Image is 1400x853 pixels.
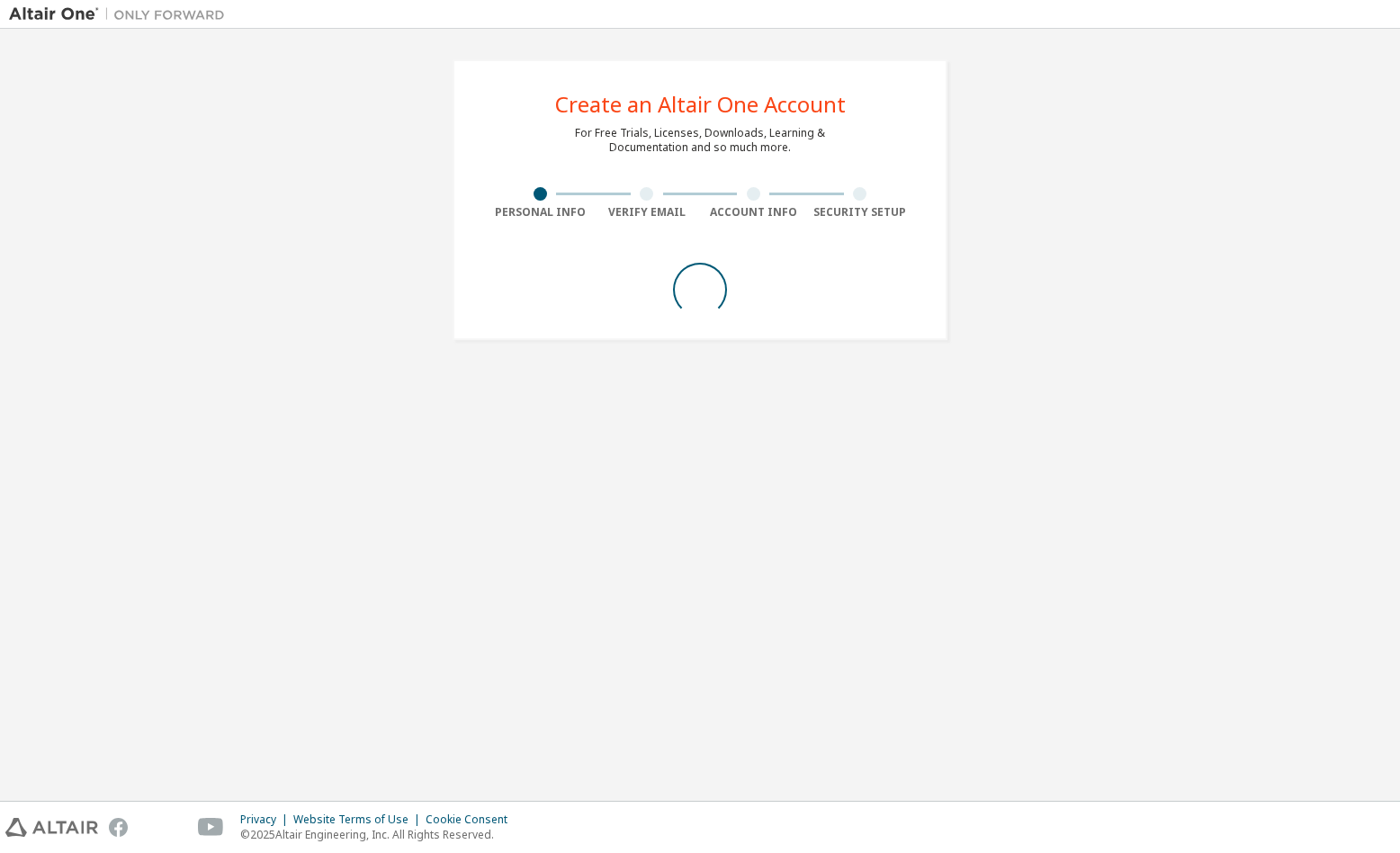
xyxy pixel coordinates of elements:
[426,813,518,827] div: Cookie Consent
[293,813,426,827] div: Website Terms of Use
[9,5,234,23] img: Altair One
[555,94,846,115] div: Create an Altair One Account
[700,205,807,220] div: Account Info
[240,813,293,827] div: Privacy
[240,827,518,842] p: © 2025 Altair Engineering, Inc. All Rights Reserved.
[594,205,701,220] div: Verify Email
[198,818,224,837] img: youtube.svg
[5,818,98,837] img: altair_logo.svg
[487,205,594,220] div: Personal Info
[575,126,825,155] div: For Free Trials, Licenses, Downloads, Learning & Documentation and so much more.
[807,205,914,220] div: Security Setup
[109,818,128,837] img: facebook.svg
